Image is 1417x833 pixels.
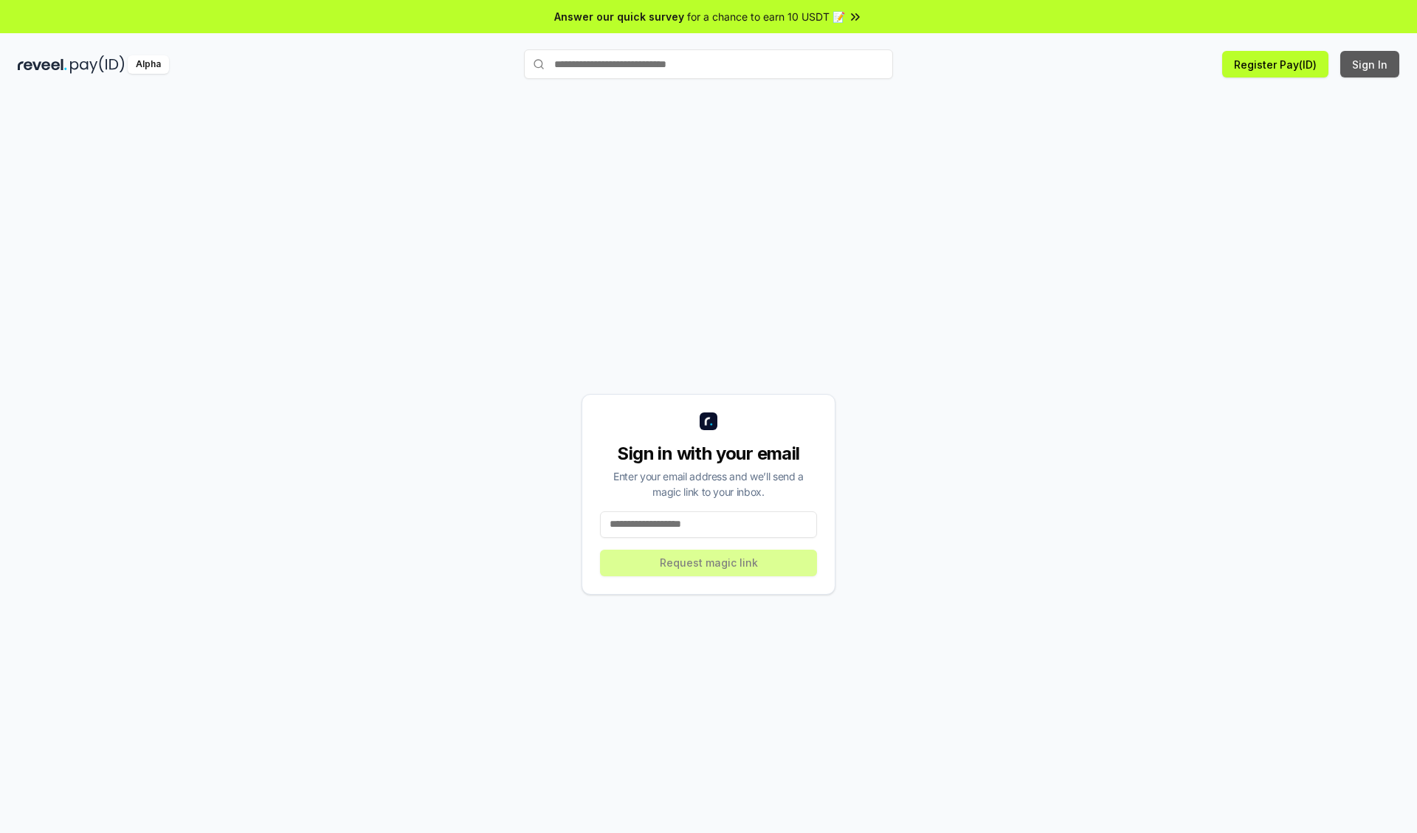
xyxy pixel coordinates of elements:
[128,55,169,74] div: Alpha
[18,55,67,74] img: reveel_dark
[687,9,845,24] span: for a chance to earn 10 USDT 📝
[554,9,684,24] span: Answer our quick survey
[1222,51,1328,77] button: Register Pay(ID)
[1340,51,1399,77] button: Sign In
[600,469,817,500] div: Enter your email address and we’ll send a magic link to your inbox.
[600,442,817,466] div: Sign in with your email
[700,412,717,430] img: logo_small
[70,55,125,74] img: pay_id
